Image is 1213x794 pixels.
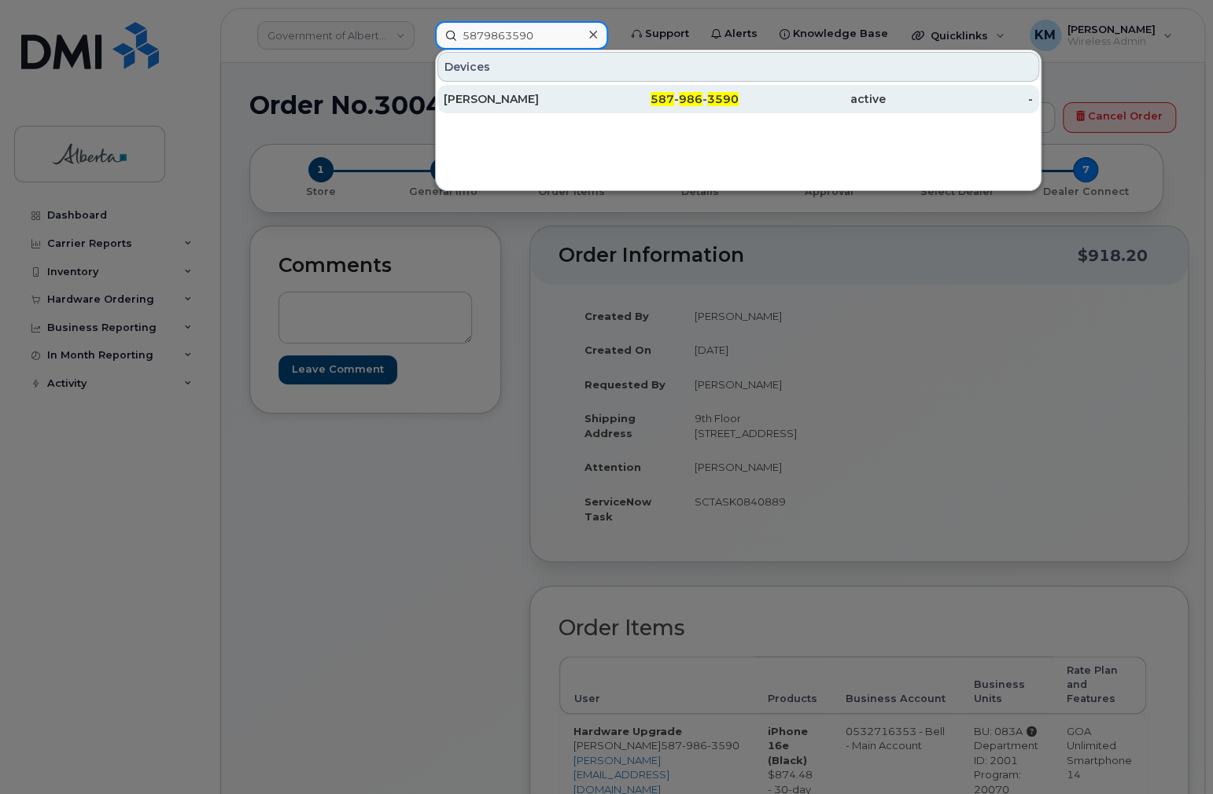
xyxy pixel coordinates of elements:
div: - [886,91,1033,107]
div: - - [591,91,738,107]
div: Devices [437,52,1039,82]
a: [PERSON_NAME]587-986-3590active- [437,85,1039,113]
span: 3590 [707,92,739,106]
span: 986 [679,92,702,106]
div: [PERSON_NAME] [444,91,591,107]
span: 587 [651,92,674,106]
div: active [739,91,886,107]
